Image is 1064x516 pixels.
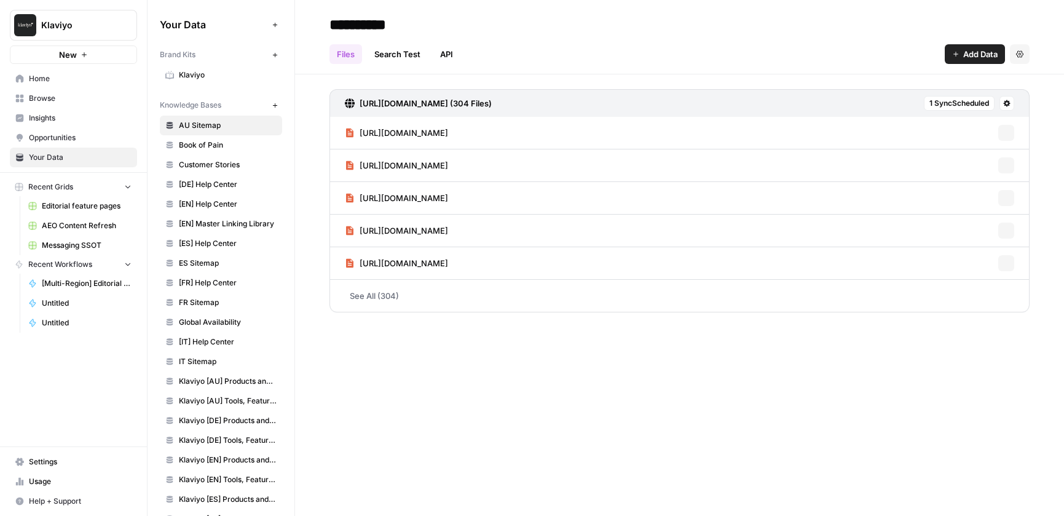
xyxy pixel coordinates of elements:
a: AEO Content Refresh [23,216,137,236]
button: New [10,46,137,64]
span: Book of Pain [179,140,277,151]
a: [URL][DOMAIN_NAME] [345,215,448,247]
a: Search Test [367,44,428,64]
a: Klaviyo [EN] Tools, Features, Marketing Resources, Glossary, Blogs [160,470,282,490]
span: [URL][DOMAIN_NAME] [360,127,448,139]
span: Brand Kits [160,49,195,60]
span: Editorial feature pages [42,200,132,212]
span: [EN] Master Linking Library [179,218,277,229]
a: [ES] Help Center [160,234,282,253]
span: [URL][DOMAIN_NAME] [360,224,448,237]
span: Klaviyo [DE] Tools, Features, Marketing Resources, Glossary, Blogs [179,435,277,446]
a: [Multi-Region] Editorial feature page [23,274,137,293]
span: Klaviyo [EN] Products and Solutions [179,454,277,466]
span: Customer Stories [179,159,277,170]
span: Insights [29,113,132,124]
a: Klaviyo [AU] Products and Solutions [160,371,282,391]
a: Editorial feature pages [23,196,137,216]
a: Klaviyo [160,65,282,85]
a: Untitled [23,313,137,333]
a: [URL][DOMAIN_NAME] [345,182,448,214]
button: Workspace: Klaviyo [10,10,137,41]
a: Untitled [23,293,137,313]
span: Your Data [29,152,132,163]
span: Opportunities [29,132,132,143]
a: [EN] Help Center [160,194,282,214]
a: [EN] Master Linking Library [160,214,282,234]
a: Files [329,44,362,64]
span: [URL][DOMAIN_NAME] [360,257,448,269]
button: 1 SyncScheduled [924,96,995,111]
span: [FR] Help Center [179,277,277,288]
a: Browse [10,89,137,108]
a: FR Sitemap [160,293,282,312]
a: Opportunities [10,128,137,148]
span: AEO Content Refresh [42,220,132,231]
span: Knowledge Bases [160,100,221,111]
span: Usage [29,476,132,487]
span: [URL][DOMAIN_NAME] [360,159,448,172]
button: Add Data [945,44,1005,64]
img: Klaviyo Logo [14,14,36,36]
span: Messaging SSOT [42,240,132,251]
a: Global Availability [160,312,282,332]
a: [URL][DOMAIN_NAME] [345,247,448,279]
span: [Multi-Region] Editorial feature page [42,278,132,289]
span: Help + Support [29,496,132,507]
span: Settings [29,456,132,467]
span: Global Availability [179,317,277,328]
a: Klaviyo [ES] Products and Solutions [160,490,282,509]
span: Klaviyo [41,19,116,31]
a: Klaviyo [EN] Products and Solutions [160,450,282,470]
span: FR Sitemap [179,297,277,308]
a: IT Sitemap [160,352,282,371]
span: Untitled [42,317,132,328]
a: Insights [10,108,137,128]
a: [IT] Help Center [160,332,282,352]
a: Klaviyo [DE] Products and Solutions [160,411,282,431]
span: ES Sitemap [179,258,277,269]
h3: [URL][DOMAIN_NAME] (304 Files) [360,97,492,109]
a: Messaging SSOT [23,236,137,255]
a: ES Sitemap [160,253,282,273]
span: [IT] Help Center [179,336,277,347]
span: New [59,49,77,61]
span: [DE] Help Center [179,179,277,190]
span: 1 Sync Scheduled [929,98,989,109]
a: See All (304) [329,280,1030,312]
a: [URL][DOMAIN_NAME] [345,117,448,149]
a: Klaviyo [DE] Tools, Features, Marketing Resources, Glossary, Blogs [160,431,282,450]
span: Klaviyo [AU] Tools, Features, Marketing Resources, Glossary, Blogs [179,395,277,407]
a: Home [10,69,137,89]
a: [URL][DOMAIN_NAME] (304 Files) [345,90,492,117]
span: Home [29,73,132,84]
a: AU Sitemap [160,116,282,135]
span: IT Sitemap [179,356,277,367]
span: [EN] Help Center [179,199,277,210]
a: Book of Pain [160,135,282,155]
a: API [433,44,460,64]
a: Usage [10,472,137,491]
button: Help + Support [10,491,137,511]
span: Klaviyo [AU] Products and Solutions [179,376,277,387]
span: Klaviyo [EN] Tools, Features, Marketing Resources, Glossary, Blogs [179,474,277,485]
span: [ES] Help Center [179,238,277,249]
span: AU Sitemap [179,120,277,131]
a: Your Data [10,148,137,167]
span: Untitled [42,298,132,309]
span: Recent Workflows [28,259,92,270]
span: Recent Grids [28,181,73,193]
span: Klaviyo [179,69,277,81]
span: [URL][DOMAIN_NAME] [360,192,448,204]
span: Your Data [160,17,267,32]
button: Recent Grids [10,178,137,196]
span: Klaviyo [DE] Products and Solutions [179,415,277,426]
button: Recent Workflows [10,255,137,274]
a: [FR] Help Center [160,273,282,293]
a: Klaviyo [AU] Tools, Features, Marketing Resources, Glossary, Blogs [160,391,282,411]
span: Klaviyo [ES] Products and Solutions [179,494,277,505]
a: [URL][DOMAIN_NAME] [345,149,448,181]
a: Settings [10,452,137,472]
a: Customer Stories [160,155,282,175]
span: Browse [29,93,132,104]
